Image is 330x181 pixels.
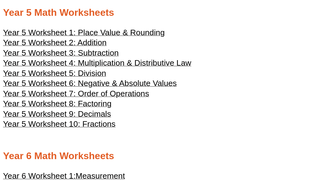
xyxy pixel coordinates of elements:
[3,6,327,19] h2: Year 5 Math Worksheets
[3,61,191,67] a: Year 5 Worksheet 4: Multiplication & Distributive Law
[3,31,165,37] a: Year 5 Worksheet 1: Place Value & Rounding
[3,174,125,180] a: Year 6 Worksheet 1:Measurement
[3,99,112,108] span: Year 5 Worksheet 8: Factoring
[3,89,149,98] span: Year 5 Worksheet 7: Order of Operations
[3,48,119,57] span: Year 5 Worksheet 3: Subtraction
[3,102,112,108] a: Year 5 Worksheet 8: Factoring
[3,81,177,87] a: Year 5 Worksheet 6: Negative & Absolute Values
[3,122,116,128] a: Year 5 Worksheet 10: Fractions
[3,109,111,118] span: Year 5 Worksheet 9: Decimals
[3,150,327,162] h2: Year 6 Math Worksheets
[76,171,125,180] span: Measurement
[3,58,191,67] span: Year 5 Worksheet 4: Multiplication & Distributive Law
[3,41,106,47] a: Year 5 Worksheet 2: Addition
[3,38,106,47] span: Year 5 Worksheet 2: Addition
[226,112,330,181] iframe: Chat Widget
[3,119,116,128] span: Year 5 Worksheet 10: Fractions
[3,171,76,180] span: Year 6 Worksheet 1:
[3,51,119,57] a: Year 5 Worksheet 3: Subtraction
[3,112,111,118] a: Year 5 Worksheet 9: Decimals
[3,71,106,77] a: Year 5 Worksheet 5: Division
[3,28,165,37] span: Year 5 Worksheet 1: Place Value & Rounding
[3,92,149,98] a: Year 5 Worksheet 7: Order of Operations
[3,79,177,88] span: Year 5 Worksheet 6: Negative & Absolute Values
[3,69,106,78] span: Year 5 Worksheet 5: Division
